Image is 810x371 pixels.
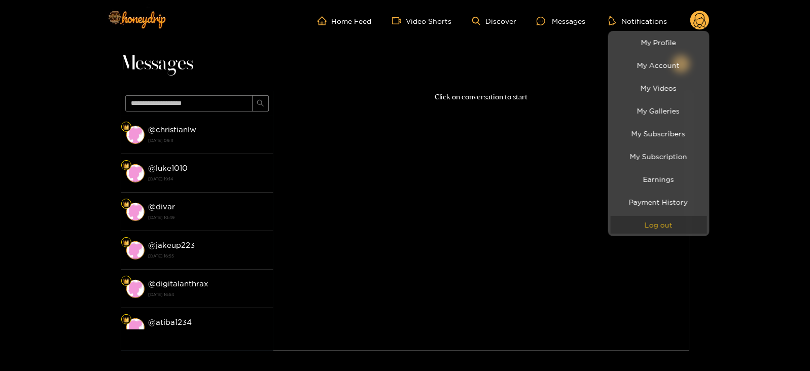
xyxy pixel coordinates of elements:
a: My Subscription [611,147,707,165]
a: My Galleries [611,102,707,120]
a: My Videos [611,79,707,97]
a: My Subscribers [611,125,707,142]
a: Earnings [611,170,707,188]
a: My Account [611,56,707,74]
a: My Profile [611,33,707,51]
a: Payment History [611,193,707,211]
button: Log out [611,216,707,234]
